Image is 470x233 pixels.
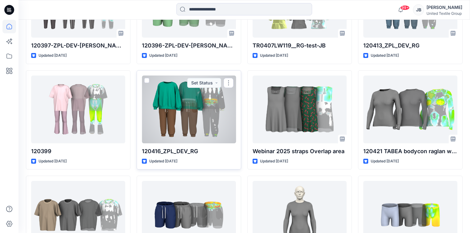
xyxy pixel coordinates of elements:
a: 120421 TABEA bodycon raglan with sh dart [363,76,457,143]
div: [PERSON_NAME] [427,4,462,11]
p: 120399 [31,147,125,156]
p: Updated [DATE] [39,158,67,165]
p: Updated [DATE] [260,158,288,165]
a: Webinar 2025 straps Overlap area [253,76,347,143]
p: 120421 TABEA bodycon raglan with sh dart [363,147,457,156]
p: 120413_ZPL_DEV_RG [363,41,457,50]
p: 120397-ZPL-DEV-[PERSON_NAME] [31,41,125,50]
p: Updated [DATE] [371,52,399,59]
a: 120399 [31,76,125,143]
p: 120396-ZPL-DEV-[PERSON_NAME] [142,41,236,50]
p: Updated [DATE] [149,52,177,59]
p: Updated [DATE] [39,52,67,59]
p: Updated [DATE] [260,52,288,59]
p: 120416_ZPL_DEV_RG [142,147,236,156]
p: Webinar 2025 straps Overlap area [253,147,347,156]
p: TR0407LW119__RG-test-JB [253,41,347,50]
p: Updated [DATE] [371,158,399,165]
div: United Textile Group [427,11,462,16]
a: 120416_ZPL_DEV_RG [142,76,236,143]
p: Updated [DATE] [149,158,177,165]
span: 99+ [400,5,410,10]
div: JB [413,4,424,15]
